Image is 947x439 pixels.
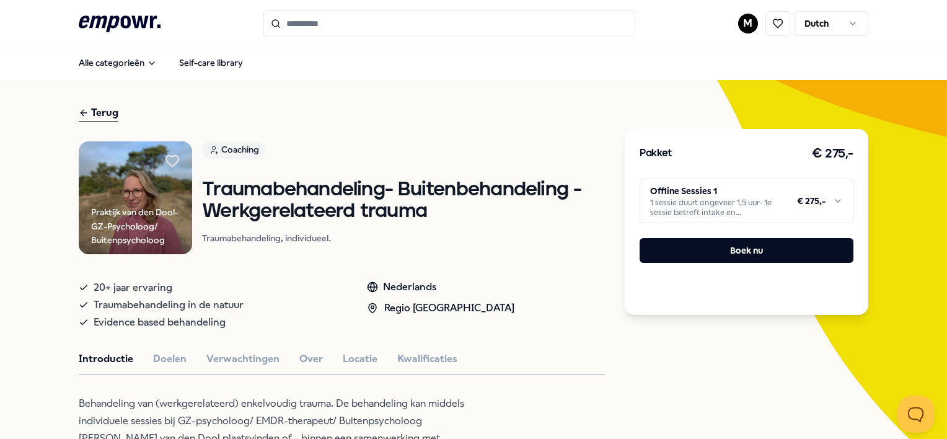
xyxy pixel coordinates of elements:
[202,179,605,222] h1: Traumabehandeling- Buitenbehandeling -Werkgerelateerd trauma
[153,351,187,367] button: Doelen
[738,14,758,33] button: M
[640,146,672,162] h3: Pakket
[397,351,457,367] button: Kwalificaties
[263,10,635,37] input: Search for products, categories or subcategories
[897,396,935,433] iframe: Help Scout Beacon - Open
[69,50,167,75] button: Alle categorieën
[94,279,172,296] span: 20+ jaar ervaring
[202,232,605,244] p: Traumabehandeling, individueel.
[343,351,377,367] button: Locatie
[202,141,266,159] div: Coaching
[299,351,323,367] button: Over
[91,205,192,247] div: Praktijk van den Dool- GZ-Psycholoog/ Buitenpsycholoog
[812,144,853,164] h3: € 275,-
[94,296,244,314] span: Traumabehandeling in de natuur
[640,238,853,263] button: Boek nu
[79,351,133,367] button: Introductie
[94,314,226,331] span: Evidence based behandeling
[367,300,514,316] div: Regio [GEOGRAPHIC_DATA]
[206,351,280,367] button: Verwachtingen
[79,105,118,122] div: Terug
[367,279,514,295] div: Nederlands
[169,50,253,75] a: Self-care library
[202,141,605,163] a: Coaching
[69,50,253,75] nav: Main
[79,141,192,255] img: Product Image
